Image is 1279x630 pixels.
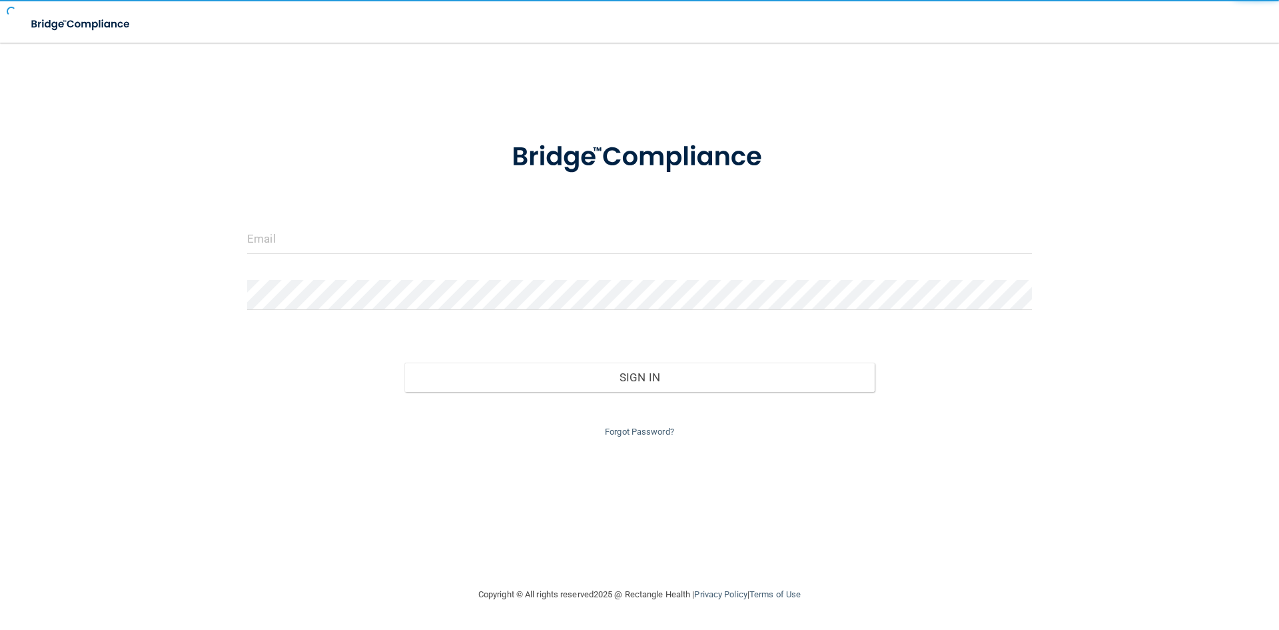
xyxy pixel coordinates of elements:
img: bridge_compliance_login_screen.278c3ca4.svg [484,123,795,192]
a: Terms of Use [749,589,801,599]
img: bridge_compliance_login_screen.278c3ca4.svg [20,11,143,38]
a: Forgot Password? [605,427,674,437]
button: Sign In [404,363,875,392]
input: Email [247,224,1032,254]
a: Privacy Policy [694,589,747,599]
div: Copyright © All rights reserved 2025 @ Rectangle Health | | [396,573,883,616]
